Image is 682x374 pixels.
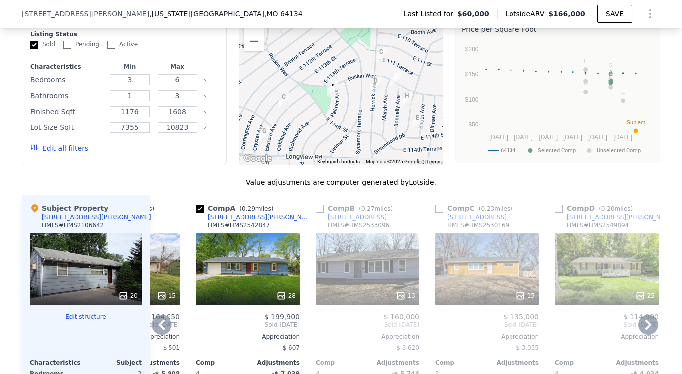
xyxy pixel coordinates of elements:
div: Max [156,63,199,71]
button: Show Options [640,4,660,24]
div: HMLS # HMS2542847 [208,221,270,229]
div: 11211 Herrick Ave [366,72,385,97]
span: 0.20 [601,205,615,212]
text: D [584,80,588,86]
div: Bathrooms [30,89,104,103]
input: Sold [30,41,38,49]
span: Sold [DATE] [555,321,659,329]
span: 0.27 [361,205,375,212]
span: $ 164,950 [145,313,180,321]
span: $ 3,055 [516,344,539,351]
a: [STREET_ADDRESS][PERSON_NAME] [196,213,312,221]
div: Comp [555,359,607,367]
div: 11206 Palmer Ave [323,76,342,101]
div: Appreciation [196,333,300,341]
div: Adjustments [128,359,180,367]
span: Sold [DATE] [316,321,419,329]
a: [STREET_ADDRESS] [435,213,507,221]
a: Open this area in Google Maps (opens a new window) [241,152,274,165]
a: Terms (opens in new tab) [426,159,440,164]
text: [DATE] [613,134,632,141]
span: Map data ©2025 Google [366,159,420,164]
button: Edit structure [30,313,142,321]
div: 28 [276,291,296,301]
button: Edit all filters [30,143,88,153]
div: HMLS # HMS2549894 [567,221,629,229]
text: Subject [627,119,645,125]
div: Price per Square Foot [462,22,654,36]
text: Selected Comp [538,147,576,154]
span: 0.23 [481,205,494,212]
div: Comp [316,359,367,367]
div: Characteristics [30,359,86,367]
div: [STREET_ADDRESS][PERSON_NAME] [208,213,312,221]
div: Subject [86,359,142,367]
div: HMLS # HMS2533096 [328,221,389,229]
span: ( miles) [355,205,397,212]
div: HMLS # HMS2106642 [42,221,104,229]
span: Lotside ARV [506,9,548,19]
img: Google [241,152,274,165]
a: [STREET_ADDRESS] [316,213,387,221]
div: Comp [435,359,487,367]
button: Clear [203,126,207,130]
span: Sold [DATE] [196,321,300,329]
a: [STREET_ADDRESS][PERSON_NAME] [555,213,671,221]
div: Lot Size Sqft [30,121,104,134]
div: 8211 E 111th Ter [372,43,391,68]
div: [STREET_ADDRESS][PERSON_NAME] [567,213,671,221]
div: Listing Status [30,30,218,38]
div: 11204 Donnelly Ave [386,67,405,92]
div: Value adjustments are computer generated by Lotside . [22,177,660,187]
span: $ 114,900 [623,313,659,321]
div: 11408 Eastern Ave [255,122,274,147]
span: 0.29 [242,205,255,212]
div: Adjustments [248,359,300,367]
text: [DATE] [539,134,558,141]
text: B [609,71,612,77]
span: Sold [DATE] [435,321,539,329]
div: 20 [118,291,138,301]
label: Pending [63,40,99,49]
input: Pending [63,41,71,49]
div: [STREET_ADDRESS][PERSON_NAME] [42,213,151,221]
text: 64134 [501,147,515,154]
div: 25 [635,291,655,301]
text: $50 [468,121,478,128]
text: Unselected Comp [597,147,641,154]
div: Min [108,63,152,71]
span: [STREET_ADDRESS][PERSON_NAME] [22,9,149,19]
text: G [609,62,613,68]
span: $ 135,000 [504,313,539,321]
div: - [555,341,659,355]
span: $60,000 [457,9,489,19]
text: H [609,75,613,81]
span: , [US_STATE][GEOGRAPHIC_DATA] [149,9,302,19]
span: ( miles) [235,205,277,212]
div: [STREET_ADDRESS] [328,213,387,221]
span: ( miles) [595,205,637,212]
div: Adjustments [487,359,539,367]
span: $ 501 [163,344,180,351]
text: E [621,89,625,95]
div: Comp C [435,203,516,213]
div: Appreciation [435,333,539,341]
button: Clear [203,94,207,98]
div: Characteristics [30,63,104,71]
div: HMLS # HMS2530169 [447,221,509,229]
text: F [584,58,587,64]
text: [DATE] [514,134,533,141]
div: Comp [196,359,248,367]
button: Zoom out [244,31,264,51]
text: A [609,69,613,75]
input: Active [107,41,115,49]
text: [DATE] [563,134,582,141]
div: 11300 Greenwood Rd [397,87,416,112]
button: Clear [203,110,207,114]
button: Clear [203,78,207,82]
svg: A chart. [462,36,654,161]
div: Comp B [316,203,397,213]
span: $ 160,000 [384,313,419,321]
text: [DATE] [588,134,607,141]
div: 11218 Eastern Ave [274,88,293,113]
